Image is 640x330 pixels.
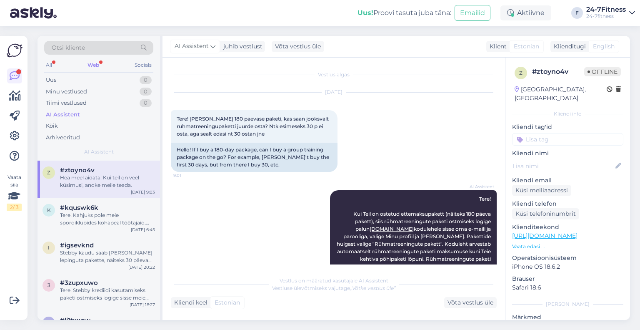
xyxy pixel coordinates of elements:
[130,302,155,308] div: [DATE] 18:27
[463,184,494,190] span: AI Assistent
[48,244,50,251] span: i
[131,227,155,233] div: [DATE] 6:45
[444,297,497,308] div: Võta vestlus üle
[46,111,80,119] div: AI Assistent
[47,320,50,326] span: l
[47,207,51,213] span: k
[220,42,262,51] div: juhib vestlust
[519,70,522,76] span: z
[86,60,101,71] div: Web
[60,249,155,264] div: Stebby kaudu saab [PERSON_NAME] lepinguta pakette, näiteks 30 päeva paketi. Selleks logige sisse ...
[140,76,152,84] div: 0
[131,189,155,195] div: [DATE] 9:03
[455,5,490,21] button: Emailid
[52,43,85,52] span: Otsi kliente
[7,174,22,211] div: Vaata siia
[486,42,507,51] div: Klient
[512,283,623,292] p: Safari 18.6
[512,149,623,158] p: Kliendi nimi
[571,7,583,19] div: F
[512,208,579,219] div: Küsi telefoninumbrit
[357,9,373,17] b: Uus!
[171,71,497,78] div: Vestlus algas
[515,85,607,103] div: [GEOGRAPHIC_DATA], [GEOGRAPHIC_DATA]
[60,317,90,324] span: #lj1txxgw
[512,232,577,239] a: [URL][DOMAIN_NAME]
[512,185,571,196] div: Küsi meiliaadressi
[512,313,623,322] p: Märkmed
[60,174,155,189] div: Hea meel aidata! Kui teil on veel küsimusi, andke meile teada.
[140,99,152,107] div: 0
[47,169,50,176] span: z
[60,166,95,174] span: #ztoyno4v
[586,6,626,13] div: 24-7Fitness
[215,298,240,307] span: Estonian
[584,67,621,76] span: Offline
[171,143,337,172] div: Hello! If I buy a 180-day package, can I buy a group training package on the go? For example, [PE...
[586,13,626,20] div: 24-7fitness
[60,212,155,227] div: Tere! Kahjuks pole meie spordiklubides kohapeal töötajaid, kes juhendaksid masinate kasutamist. K...
[60,287,155,302] div: Tere! Stebby krediidi kasutamiseks paketi ostmiseks logige sisse meie kodulehel [URL][DOMAIN_NAME...
[512,243,623,250] p: Vaata edasi ...
[177,116,330,137] span: Tere! [PERSON_NAME] 180 paevase paketi, kas saan jooksvalt ruhmatreeningupaketti juurde osta? Ntk...
[171,298,207,307] div: Kliendi keel
[46,88,87,96] div: Minu vestlused
[512,176,623,185] p: Kliendi email
[7,204,22,211] div: 2 / 3
[46,76,56,84] div: Uus
[532,67,584,77] div: # ztoyno4v
[46,99,87,107] div: Tiimi vestlused
[512,275,623,283] p: Brauser
[500,5,551,20] div: Aktiivne
[350,285,396,291] i: „Võtke vestlus üle”
[60,242,94,249] span: #igsevknd
[512,223,623,232] p: Klienditeekond
[280,277,388,284] span: Vestlus on määratud kasutajale AI Assistent
[512,254,623,262] p: Operatsioonisüsteem
[512,133,623,146] input: Lisa tag
[175,42,209,51] span: AI Assistent
[47,282,50,288] span: 3
[46,122,58,130] div: Kõik
[512,199,623,208] p: Kliendi telefon
[512,110,623,118] div: Kliendi info
[128,264,155,270] div: [DATE] 20:22
[586,6,635,20] a: 24-7Fitness24-7fitness
[550,42,586,51] div: Klienditugi
[370,226,414,232] a: [DOMAIN_NAME]
[512,161,614,171] input: Lisa nimi
[173,172,205,179] span: 9:01
[272,41,324,52] div: Võta vestlus üle
[512,300,623,308] div: [PERSON_NAME]
[514,42,539,51] span: Estonian
[171,88,497,96] div: [DATE]
[84,148,114,156] span: AI Assistent
[7,43,22,58] img: Askly Logo
[140,88,152,96] div: 0
[512,123,623,131] p: Kliendi tag'id
[357,8,451,18] div: Proovi tasuta juba täna:
[60,279,98,287] span: #3zupxuwo
[46,134,80,142] div: Arhiveeritud
[60,204,98,212] span: #kquswk6k
[133,60,153,71] div: Socials
[593,42,615,51] span: English
[272,285,396,291] span: Vestluse ülevõtmiseks vajutage
[44,60,54,71] div: All
[512,262,623,271] p: iPhone OS 18.6.2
